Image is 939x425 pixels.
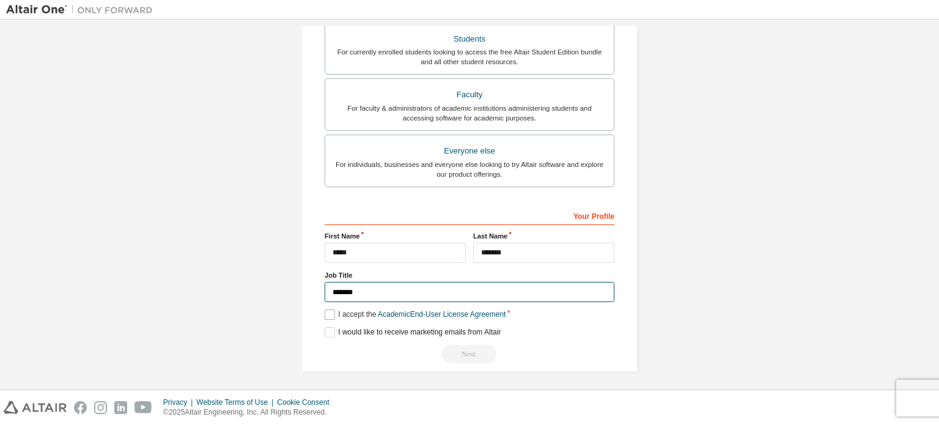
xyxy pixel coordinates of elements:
p: © 2025 Altair Engineering, Inc. All Rights Reserved. [163,407,337,418]
img: altair_logo.svg [4,401,67,414]
div: Website Terms of Use [196,397,277,407]
div: Everyone else [333,142,606,160]
img: instagram.svg [94,401,107,414]
label: First Name [325,231,466,241]
div: Cookie Consent [277,397,336,407]
label: Job Title [325,270,614,280]
label: Last Name [473,231,614,241]
label: I accept the [325,309,506,320]
label: I would like to receive marketing emails from Altair [325,327,501,338]
div: Email already exists [325,345,614,363]
img: linkedin.svg [114,401,127,414]
div: Faculty [333,86,606,103]
img: Altair One [6,4,159,16]
img: facebook.svg [74,401,87,414]
div: Privacy [163,397,196,407]
a: Academic End-User License Agreement [378,310,506,319]
div: For currently enrolled students looking to access the free Altair Student Edition bundle and all ... [333,47,606,67]
div: Your Profile [325,205,614,225]
img: youtube.svg [134,401,152,414]
div: For individuals, businesses and everyone else looking to try Altair software and explore our prod... [333,160,606,179]
div: For faculty & administrators of academic institutions administering students and accessing softwa... [333,103,606,123]
div: Students [333,31,606,48]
